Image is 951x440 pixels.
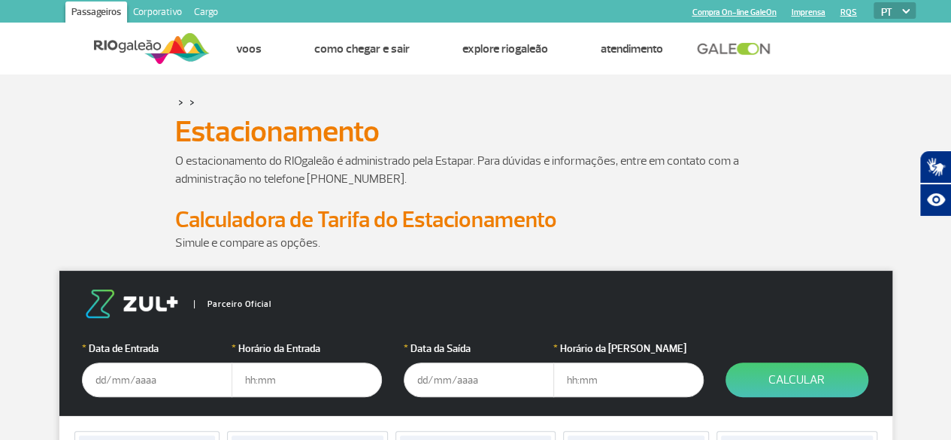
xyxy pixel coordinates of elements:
label: Data da Saída [404,341,554,357]
a: RQS [840,8,856,17]
a: > [189,93,195,111]
button: Abrir tradutor de língua de sinais. [919,150,951,184]
img: logo-zul.png [82,290,181,318]
p: Simule e compare as opções. [175,234,777,252]
input: hh:mm [232,363,382,397]
a: Atendimento [601,41,663,56]
a: > [178,93,183,111]
a: Passageiros [65,2,127,26]
label: Horário da [PERSON_NAME] [553,341,704,357]
a: Corporativo [127,2,188,26]
h1: Estacionamento [175,119,777,144]
a: Voos [236,41,262,56]
a: Cargo [188,2,224,26]
label: Horário da Entrada [232,341,382,357]
a: Compra On-line GaleOn [692,8,776,17]
a: Explore RIOgaleão [462,41,548,56]
span: Parceiro Oficial [194,300,271,308]
input: dd/mm/aaaa [82,363,232,397]
input: dd/mm/aaaa [404,363,554,397]
div: Plugin de acessibilidade da Hand Talk. [919,150,951,217]
button: Calcular [725,363,868,397]
button: Abrir recursos assistivos. [919,184,951,217]
input: hh:mm [553,363,704,397]
a: Imprensa [791,8,825,17]
label: Data de Entrada [82,341,232,357]
p: O estacionamento do RIOgaleão é administrado pela Estapar. Para dúvidas e informações, entre em c... [175,152,777,188]
a: Como chegar e sair [314,41,410,56]
h2: Calculadora de Tarifa do Estacionamento [175,206,777,234]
